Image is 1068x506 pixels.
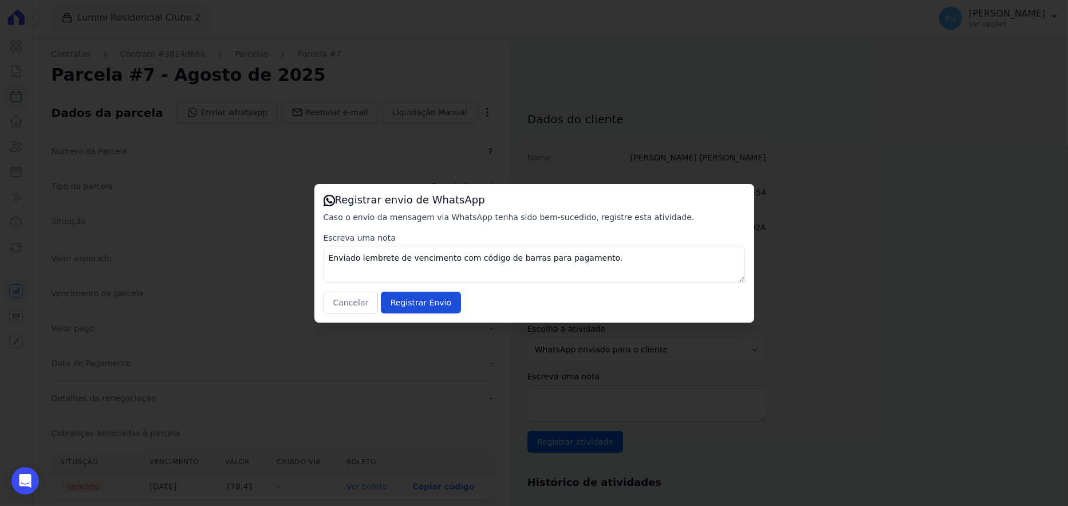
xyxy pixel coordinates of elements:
[324,211,745,223] p: Caso o envio da mensagem via WhatsApp tenha sido bem-sucedido, registre esta atividade.
[324,232,745,244] label: Escreva uma nota
[381,292,461,313] input: Registrar Envio
[324,246,745,283] textarea: Enviado lembrete de vencimento com código de barras para pagamento.
[324,193,745,207] h3: Registrar envio de WhatsApp
[324,292,379,313] button: Cancelar
[11,467,39,495] div: Open Intercom Messenger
